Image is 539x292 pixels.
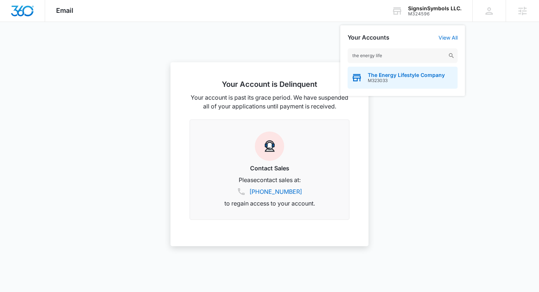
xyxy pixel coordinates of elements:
[199,164,340,173] h3: Contact Sales
[348,34,389,41] h2: Your Accounts
[199,175,340,208] p: Please contact sales at: to regain access to your account.
[368,78,445,83] span: M323033
[408,11,462,16] div: account id
[190,80,349,89] h2: Your Account is Delinquent
[348,67,458,89] button: The Energy Lifestyle CompanyM323033
[190,93,349,111] p: Your account is past its grace period. We have suspended all of your applications until payment i...
[348,48,458,63] input: Search Accounts
[408,5,462,11] div: account name
[368,72,445,78] span: The Energy Lifestyle Company
[439,34,458,41] a: View All
[56,7,73,14] span: Email
[249,187,302,196] a: [PHONE_NUMBER]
